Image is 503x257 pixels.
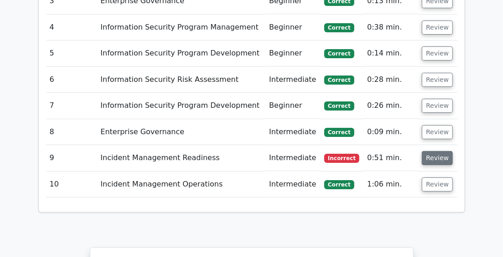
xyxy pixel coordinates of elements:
span: Correct [324,76,354,85]
button: Review [422,99,453,113]
button: Review [422,125,453,139]
td: 0:14 min. [363,40,418,66]
span: Correct [324,23,354,32]
td: 5 [46,40,97,66]
button: Review [422,151,453,165]
td: Incident Management Readiness [97,145,265,171]
span: Correct [324,49,354,58]
td: Intermediate [265,145,321,171]
span: Correct [324,180,354,189]
td: 0:38 min. [363,15,418,40]
td: 7 [46,93,97,119]
td: 6 [46,67,97,93]
td: Intermediate [265,119,321,145]
td: Enterprise Governance [97,119,265,145]
td: 0:26 min. [363,93,418,119]
td: 10 [46,171,97,197]
td: Beginner [265,93,321,119]
button: Review [422,20,453,35]
td: Beginner [265,15,321,40]
td: 0:51 min. [363,145,418,171]
span: Correct [324,101,354,111]
td: 8 [46,119,97,145]
td: Beginner [265,40,321,66]
span: Incorrect [324,154,359,163]
button: Review [422,46,453,60]
span: Correct [324,128,354,137]
td: Intermediate [265,171,321,197]
td: 4 [46,15,97,40]
td: 9 [46,145,97,171]
td: Incident Management Operations [97,171,265,197]
td: Intermediate [265,67,321,93]
td: 1:06 min. [363,171,418,197]
button: Review [422,177,453,191]
td: Information Security Risk Assessment [97,67,265,93]
td: 0:09 min. [363,119,418,145]
td: 0:28 min. [363,67,418,93]
td: Information Security Program Development [97,93,265,119]
button: Review [422,73,453,87]
td: Information Security Program Management [97,15,265,40]
td: Information Security Program Development [97,40,265,66]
